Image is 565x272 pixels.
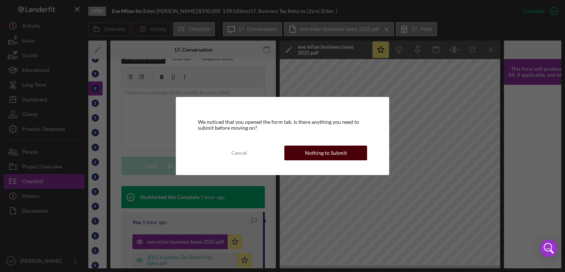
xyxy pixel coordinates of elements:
[198,119,367,131] div: We noticed that you opened the form tab. Is there anything you need to submit before moving on?
[305,146,347,160] div: Nothing to Submit
[284,146,367,160] button: Nothing to Submit
[231,146,247,160] div: Cancel
[198,146,281,160] button: Cancel
[540,240,558,257] div: Open Intercom Messenger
